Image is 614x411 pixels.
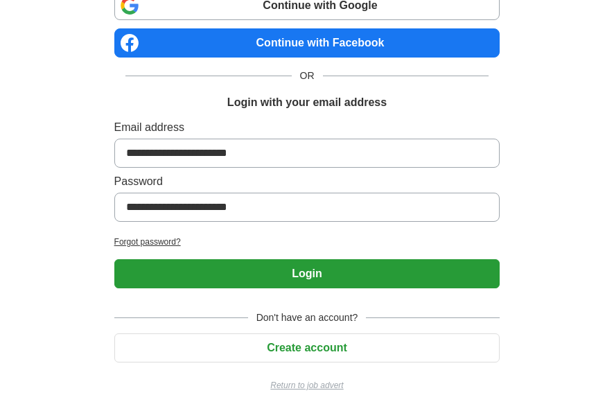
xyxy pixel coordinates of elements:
a: Continue with Facebook [114,28,500,58]
label: Email address [114,119,500,136]
a: Create account [114,342,500,353]
a: Return to job advert [114,379,500,392]
h1: Login with your email address [227,94,387,111]
button: Create account [114,333,500,362]
span: OR [292,69,323,83]
button: Login [114,259,500,288]
a: Forgot password? [114,236,500,248]
span: Don't have an account? [248,311,367,325]
label: Password [114,173,500,190]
